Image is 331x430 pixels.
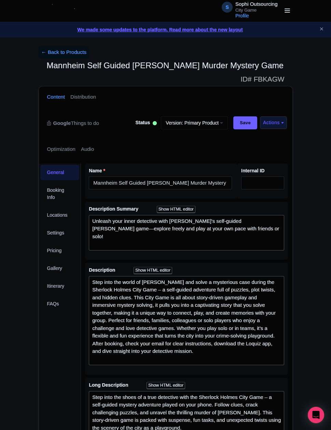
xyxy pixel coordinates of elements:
div: Unleash your inner detective with [PERSON_NAME]'s self-guided [PERSON_NAME] game—explore freely a... [92,217,281,248]
button: Actions [260,116,287,129]
a: Itinerary [40,278,80,294]
span: Long Description [89,382,129,388]
div: Show HTML editor [147,382,185,389]
a: Gallery [40,261,80,276]
span: Sophi Outsourcing [235,1,277,7]
a: ← Back to Products [39,46,89,59]
input: Save [233,116,257,129]
small: City Game [235,8,277,12]
a: Distribution [70,86,96,108]
a: Locations [40,207,80,223]
span: Description Summary [89,206,140,212]
a: Audio [81,139,94,160]
span: S [222,2,233,13]
img: logo-ab69f6fb50320c5b225c76a69d11143b.png [35,3,88,18]
span: ID# FBKAGW [240,72,284,86]
a: Optimization [47,139,75,160]
div: Show HTML editor [157,206,195,213]
button: Close announcement [319,26,324,33]
div: Show HTML editor [134,267,172,274]
a: Content [47,86,65,108]
a: GoogleThings to do [47,113,99,134]
a: Booking Info [40,183,80,205]
a: Profile [235,13,249,18]
span: Description [89,267,116,273]
a: We made some updates to the platform. Read more about the new layout [4,26,327,33]
a: S Sophi Outsourcing City Game [218,1,277,12]
a: General [40,165,80,180]
span: Status [136,119,150,126]
div: Step into the world of [PERSON_NAME] and solve a mysterious case during the Sherlock Holmes City ... [92,278,281,363]
a: Pricing [40,243,80,258]
span: Mannheim Self Guided [PERSON_NAME] Murder Mystery Game [47,61,284,70]
a: Settings [40,225,80,241]
a: Version: Primary Product [161,116,228,129]
span: Internal ID [241,168,264,173]
a: FAQs [40,296,80,312]
div: Open Intercom Messenger [308,407,324,423]
strong: Google [53,119,71,127]
div: Active [151,118,158,129]
span: Name [89,168,102,173]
